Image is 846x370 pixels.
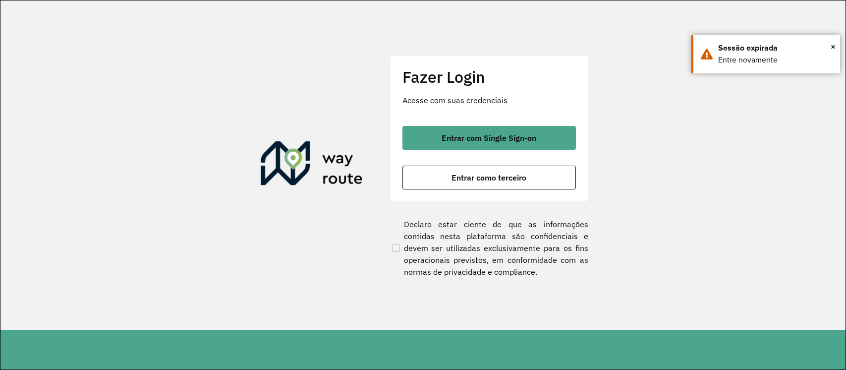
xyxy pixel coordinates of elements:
[442,134,536,142] span: Entrar com Single Sign-on
[451,174,526,182] span: Entrar como terceiro
[718,54,833,66] div: Entre novamente
[402,166,576,189] button: button
[402,126,576,150] button: button
[831,39,836,54] span: ×
[831,39,836,54] button: Close
[402,94,576,106] p: Acesse com suas credenciais
[718,42,833,54] div: Sessão expirada
[261,141,363,189] img: Roteirizador AmbevTech
[402,67,576,86] h2: Fazer Login
[390,218,588,278] label: Declaro estar ciente de que as informações contidas nesta plataforma são confidenciais e devem se...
